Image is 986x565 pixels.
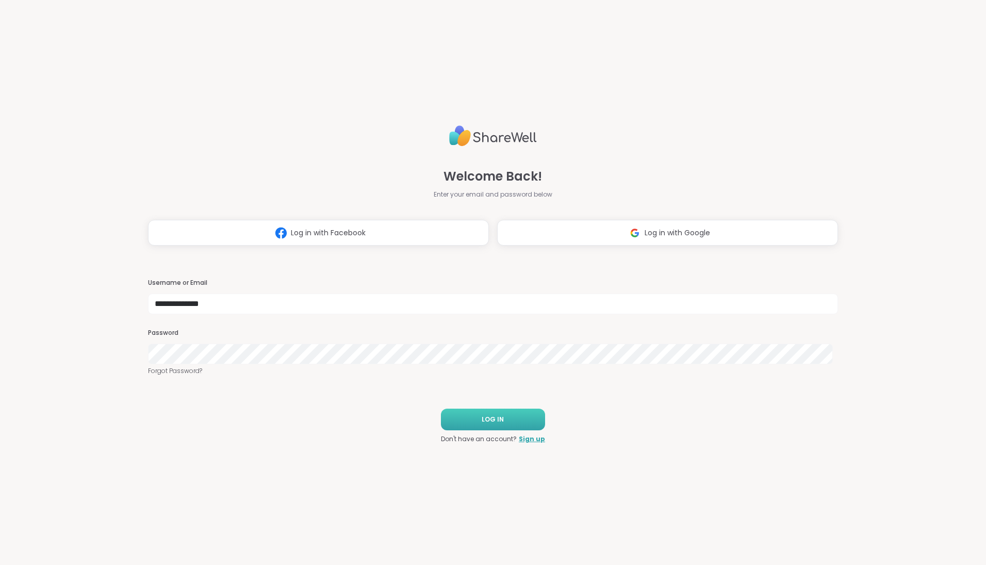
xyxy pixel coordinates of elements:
span: Log in with Facebook [291,228,366,238]
span: Don't have an account? [441,434,517,444]
img: ShareWell Logomark [271,223,291,243]
img: ShareWell Logomark [625,223,645,243]
button: LOG IN [441,409,545,430]
span: Enter your email and password below [434,190,552,199]
span: Welcome Back! [443,167,542,186]
h3: Password [148,329,838,337]
button: Log in with Facebook [148,220,489,246]
a: Sign up [519,434,545,444]
span: Log in with Google [645,228,710,238]
img: ShareWell Logo [449,121,537,151]
span: LOG IN [482,415,504,424]
h3: Username or Email [148,279,838,287]
button: Log in with Google [497,220,838,246]
a: Forgot Password? [148,366,838,376]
